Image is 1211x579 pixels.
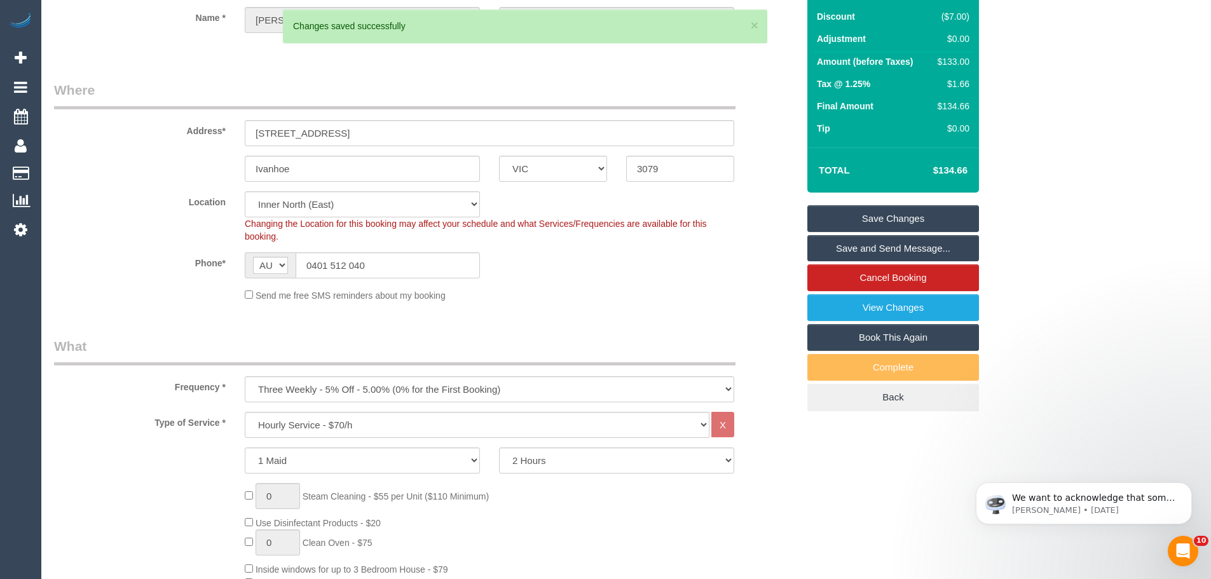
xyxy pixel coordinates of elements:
div: Changes saved successfully [293,20,757,32]
span: Clean Oven - $75 [303,538,373,548]
label: Name * [44,7,235,24]
a: Book This Again [807,324,979,351]
label: Type of Service * [44,412,235,429]
span: Steam Cleaning - $55 per Unit ($110 Minimum) [303,491,489,501]
label: Final Amount [817,100,873,112]
img: Automaid Logo [8,13,33,31]
iframe: Intercom live chat [1168,536,1198,566]
a: Back [807,384,979,411]
label: Phone* [44,252,235,269]
input: First Name* [245,7,480,33]
label: Amount (before Taxes) [817,55,913,68]
label: Tip [817,122,830,135]
span: Send me free SMS reminders about my booking [256,290,446,301]
div: $0.00 [933,32,969,45]
a: Save Changes [807,205,979,232]
button: × [751,18,758,32]
label: Address* [44,120,235,137]
label: Location [44,191,235,208]
label: Discount [817,10,855,23]
div: $0.00 [933,122,969,135]
input: Phone* [296,252,480,278]
label: Adjustment [817,32,866,45]
span: Use Disinfectant Products - $20 [256,518,381,528]
strong: Total [819,165,850,175]
legend: Where [54,81,735,109]
a: Save and Send Message... [807,235,979,262]
div: $134.66 [933,100,969,112]
div: ($7.00) [933,10,969,23]
input: Last Name* [499,7,734,33]
div: $133.00 [933,55,969,68]
input: Suburb* [245,156,480,182]
a: View Changes [807,294,979,321]
span: We want to acknowledge that some users may be experiencing lag or slower performance in our softw... [55,37,219,211]
a: Cancel Booking [807,264,979,291]
p: Message from Ellie, sent 1d ago [55,49,219,60]
label: Frequency * [44,376,235,393]
h4: $134.66 [895,165,968,176]
input: Post Code* [626,156,734,182]
legend: What [54,337,735,365]
div: $1.66 [933,78,969,90]
span: Changing the Location for this booking may affect your schedule and what Services/Frequencies are... [245,219,707,242]
label: Tax @ 1.25% [817,78,870,90]
span: Inside windows for up to 3 Bedroom House - $79 [256,564,448,575]
iframe: Intercom notifications message [957,456,1211,545]
span: 10 [1194,536,1208,546]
